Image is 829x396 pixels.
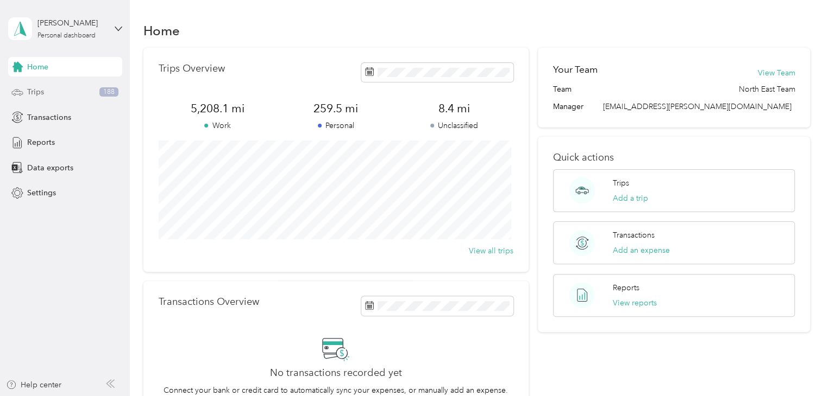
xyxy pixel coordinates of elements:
span: Reports [27,137,55,148]
p: Personal [277,120,395,131]
span: Transactions [27,112,71,123]
span: Data exports [27,162,73,174]
button: Add a trip [613,193,648,204]
span: Trips [27,86,44,98]
span: Settings [27,187,56,199]
div: Personal dashboard [37,33,96,39]
p: Work [159,120,277,131]
p: Connect your bank or credit card to automatically sync your expenses, or manually add an expense. [164,385,508,396]
span: 5,208.1 mi [159,101,277,116]
p: Unclassified [395,120,513,131]
span: 8.4 mi [395,101,513,116]
h2: Your Team [553,63,598,76]
button: View reports [613,297,657,309]
span: North East Team [738,84,795,95]
div: [PERSON_NAME] [37,17,105,29]
span: 188 [99,87,118,97]
button: Add an expense [613,245,670,256]
span: Team [553,84,571,95]
p: Transactions [613,229,655,241]
span: Home [27,61,48,73]
button: View all trips [469,245,513,257]
span: 259.5 mi [277,101,395,116]
h2: No transactions recorded yet [270,367,402,379]
p: Trips [613,177,629,189]
p: Trips Overview [159,63,225,74]
iframe: Everlance-gr Chat Button Frame [768,335,829,396]
span: [EMAIL_ADDRESS][PERSON_NAME][DOMAIN_NAME] [602,102,791,111]
button: Help center [6,379,61,391]
p: Quick actions [553,152,795,163]
p: Reports [613,282,639,293]
h1: Home [143,25,180,36]
span: Manager [553,101,583,112]
button: View Team [757,67,795,79]
p: Transactions Overview [159,296,259,308]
